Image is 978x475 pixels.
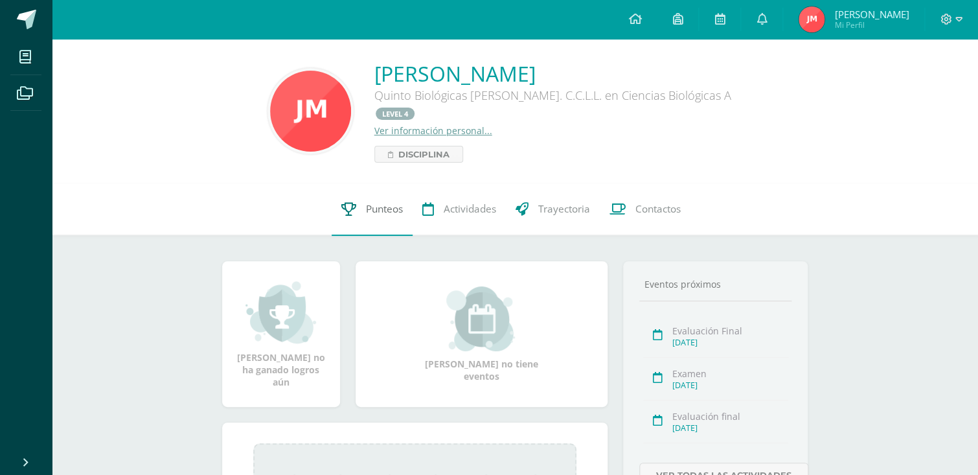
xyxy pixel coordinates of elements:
[374,124,492,137] a: Ver información personal...
[672,367,788,380] div: Examen
[444,203,496,216] span: Actividades
[672,380,788,391] div: [DATE]
[506,183,600,235] a: Trayectoria
[672,410,788,423] div: Evaluación final
[538,203,590,216] span: Trayectoria
[799,6,824,32] img: a7c383412fd964880891d727eefbd729.png
[374,60,763,87] a: [PERSON_NAME]
[672,337,788,348] div: [DATE]
[600,183,690,235] a: Contactos
[235,280,327,388] div: [PERSON_NAME] no ha ganado logros aún
[270,71,351,152] img: 835185700dd37ef423730cf45f530892.png
[639,278,792,290] div: Eventos próximos
[332,183,413,235] a: Punteos
[416,286,546,382] div: [PERSON_NAME] no tiene eventos
[672,325,788,337] div: Evaluación Final
[672,423,788,434] div: [DATE]
[834,8,909,21] span: [PERSON_NAME]
[374,146,463,163] a: Disciplina
[413,183,506,235] a: Actividades
[446,286,517,351] img: event_small.png
[398,146,449,162] span: Disciplina
[366,203,403,216] span: Punteos
[374,87,763,124] div: Quinto Biológicas [PERSON_NAME]. C.C.L.L. en Ciencias Biológicas A
[245,280,316,345] img: achievement_small.png
[834,19,909,30] span: Mi Perfil
[376,108,415,120] a: LEVEL 4
[635,203,681,216] span: Contactos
